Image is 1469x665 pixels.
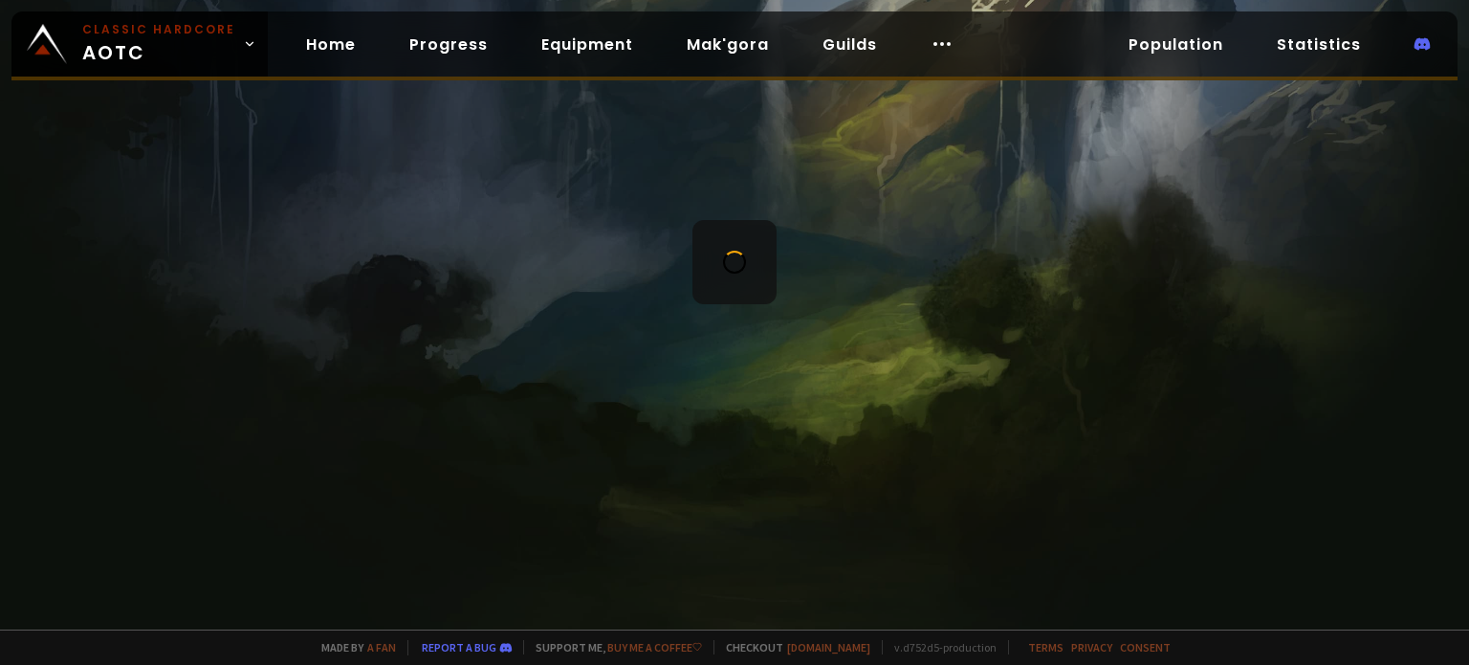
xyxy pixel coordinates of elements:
span: Checkout [713,640,870,654]
span: Made by [310,640,396,654]
a: Report a bug [422,640,496,654]
small: Classic Hardcore [82,21,235,38]
a: Home [291,25,371,64]
span: v. d752d5 - production [882,640,997,654]
a: a fan [367,640,396,654]
a: Mak'gora [671,25,784,64]
a: Terms [1028,640,1063,654]
a: Population [1113,25,1239,64]
a: Equipment [526,25,648,64]
a: Privacy [1071,640,1112,654]
a: Buy me a coffee [607,640,702,654]
a: Classic HardcoreAOTC [11,11,268,77]
a: Statistics [1261,25,1376,64]
span: Support me, [523,640,702,654]
a: [DOMAIN_NAME] [787,640,870,654]
a: Progress [394,25,503,64]
a: Consent [1120,640,1171,654]
a: Guilds [807,25,892,64]
span: AOTC [82,21,235,67]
